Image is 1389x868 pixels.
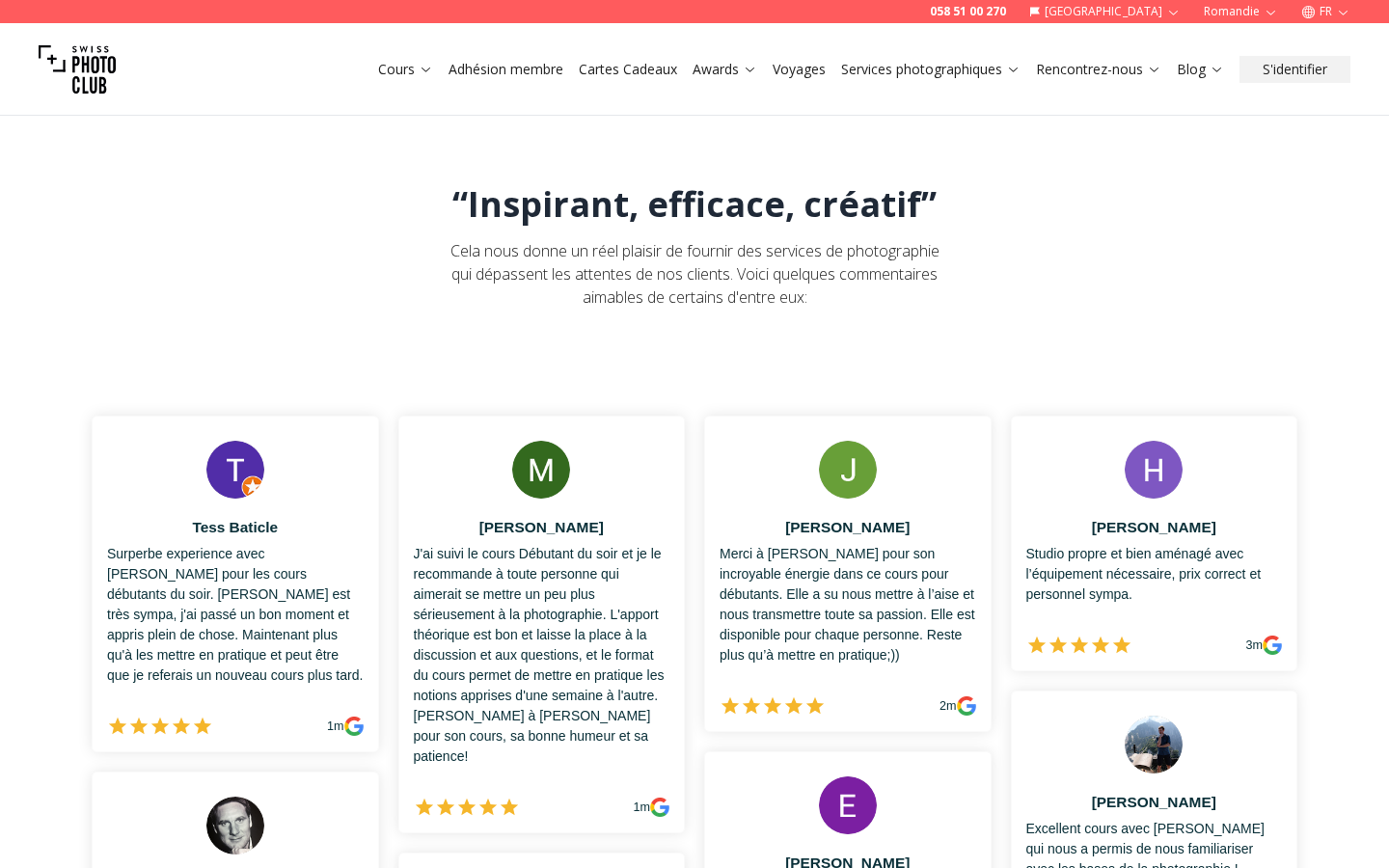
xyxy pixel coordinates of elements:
button: Services photographiques [833,56,1028,83]
button: Cartes Cadeaux [571,56,685,83]
span: Cela nous donne un réel plaisir de fournir des services de photographie qui dépassent les attente... [450,240,940,308]
button: Adhésion membre [441,56,571,83]
a: Cartes Cadeaux [579,60,677,79]
button: Blog [1169,56,1232,83]
button: S'identifier [1239,56,1350,83]
h1: “Inspirant, efficace, créatif” [452,185,937,224]
a: Blog [1177,60,1224,79]
button: Voyages [765,56,833,83]
img: Swiss photo club [39,31,116,108]
a: Rencontrez-nous [1036,60,1161,79]
a: Awards [693,60,757,79]
button: Cours [370,56,441,83]
button: Awards [685,56,765,83]
a: Adhésion membre [449,60,563,79]
a: 058 51 00 270 [930,4,1006,19]
button: Rencontrez-nous [1028,56,1169,83]
a: Services photographiques [841,60,1021,79]
a: Voyages [773,60,826,79]
a: Cours [378,60,433,79]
